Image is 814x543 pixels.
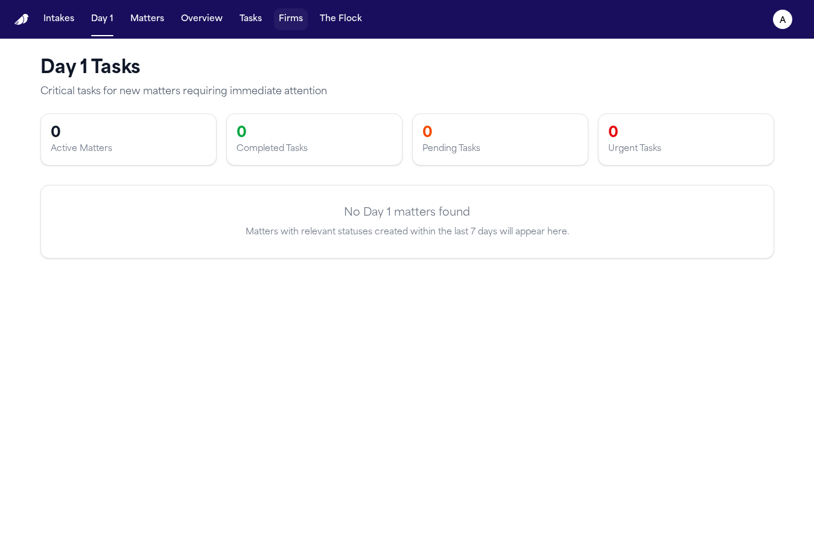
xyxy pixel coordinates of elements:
[422,143,578,155] div: Pending Tasks
[315,8,367,30] button: The Flock
[235,8,267,30] button: Tasks
[40,58,774,80] h1: Day 1 Tasks
[14,14,29,25] img: Finch Logo
[86,8,118,30] button: Day 1
[274,8,308,30] button: Firms
[176,8,227,30] button: Overview
[39,8,79,30] button: Intakes
[126,8,169,30] button: Matters
[51,124,206,143] div: 0
[608,143,764,155] div: Urgent Tasks
[60,227,754,239] p: Matters with relevant statuses created within the last 7 days will appear here.
[14,14,29,25] a: Home
[237,124,392,143] div: 0
[40,85,774,99] p: Critical tasks for new matters requiring immediate attention
[237,143,392,155] div: Completed Tasks
[51,143,206,155] div: Active Matters
[422,124,578,143] div: 0
[608,124,764,143] div: 0
[60,205,754,222] p: No Day 1 matters found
